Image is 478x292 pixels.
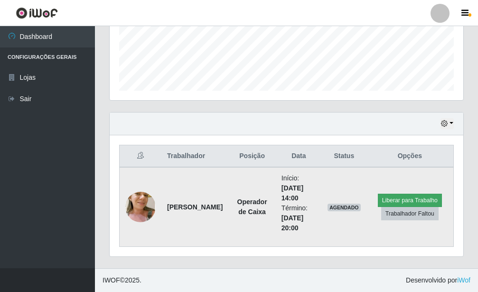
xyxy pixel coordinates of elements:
time: [DATE] 14:00 [281,184,303,202]
th: Posição [228,145,275,168]
strong: [PERSON_NAME] [167,203,223,211]
th: Status [322,145,366,168]
span: © 2025 . [103,275,141,285]
span: AGENDADO [328,204,361,211]
li: Término: [281,203,316,233]
img: CoreUI Logo [16,7,58,19]
button: Trabalhador Faltou [381,207,439,220]
span: Desenvolvido por [406,275,470,285]
a: iWof [457,276,470,284]
time: [DATE] 20:00 [281,214,303,232]
button: Liberar para Trabalho [378,194,442,207]
img: 1752702642595.jpeg [125,179,156,235]
th: Opções [366,145,454,168]
th: Trabalhador [161,145,228,168]
strong: Operador de Caixa [237,198,267,216]
th: Data [276,145,322,168]
span: IWOF [103,276,120,284]
li: Início: [281,173,316,203]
